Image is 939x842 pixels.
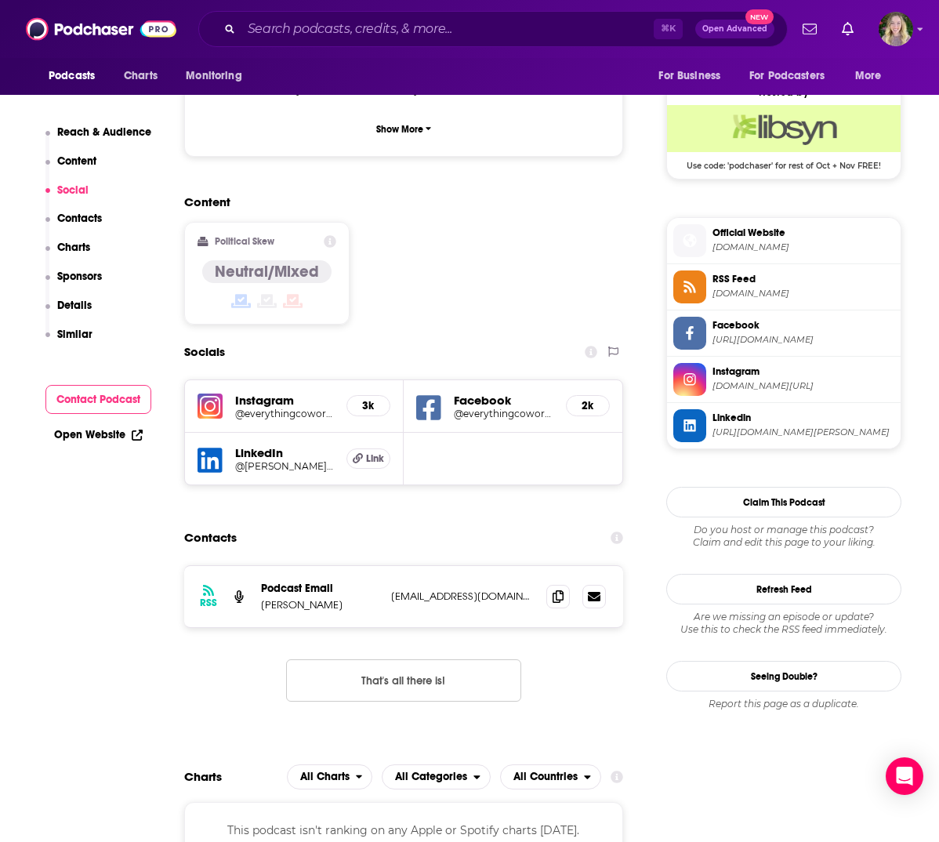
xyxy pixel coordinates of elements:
h5: Instagram [235,393,334,408]
p: [EMAIL_ADDRESS][DOMAIN_NAME] [391,590,534,603]
button: Claim This Podcast [666,487,901,517]
h2: Countries [500,764,601,789]
button: Similar [45,328,93,357]
span: Use code: 'podchaser' for rest of Oct + Nov FREE! [667,152,901,171]
button: Social [45,183,89,212]
a: @everythingcoworking [235,408,334,419]
p: Content [57,154,96,168]
p: Show More [376,124,423,135]
p: Similar [57,328,92,341]
h2: Contacts [184,523,237,553]
div: Search podcasts, credits, & more... [198,11,788,47]
a: Charts [114,61,167,91]
div: Open Intercom Messenger [886,757,923,795]
button: Reach & Audience [45,125,152,154]
p: Sponsors [57,270,102,283]
p: Contacts [57,212,102,225]
h2: Platforms [287,764,373,789]
span: Podcasts [49,65,95,87]
span: Official Website [712,226,894,240]
a: Instagram[DOMAIN_NAME][URL] [673,363,894,396]
span: Facebook [712,318,894,332]
button: Open AdvancedNew [695,20,774,38]
h5: 3k [360,399,377,412]
a: Official Website[DOMAIN_NAME] [673,224,894,257]
button: open menu [844,61,901,91]
span: Monitoring [186,65,241,87]
span: Linkedin [712,411,894,425]
input: Search podcasts, credits, & more... [241,16,654,42]
img: Podchaser - Follow, Share and Rate Podcasts [26,14,176,44]
span: For Business [658,65,720,87]
h2: Charts [184,769,222,784]
h5: LinkedIn [235,445,334,460]
a: Link [346,448,390,469]
div: Report this page as a duplicate. [666,698,901,710]
button: Sponsors [45,270,103,299]
img: User Profile [879,12,913,46]
a: @everythingcoworking [454,408,553,419]
p: [PERSON_NAME] [261,598,379,612]
span: ⌘ K [654,19,683,39]
h5: 2k [579,399,596,412]
span: RSS Feed [712,272,894,286]
span: Open Advanced [702,25,767,33]
div: Claim and edit this page to your liking. [666,524,901,549]
h4: Neutral/Mixed [215,262,319,281]
span: https://www.linkedin.com/in/karen-tait-theresidencecoworking/ [712,426,894,438]
span: [DEMOGRAPHIC_DATA] [295,83,417,96]
button: Details [45,299,92,328]
h5: Facebook [454,393,553,408]
h2: Socials [184,337,225,367]
button: Contact Podcast [45,385,152,414]
span: everythingcoworking.libsyn.com [712,288,894,299]
a: RSS Feed[DOMAIN_NAME] [673,270,894,303]
a: Libsyn Deal: Use code: 'podchaser' for rest of Oct + Nov FREE! [667,105,901,169]
span: instagram.com/everythingcoworking [712,380,894,392]
a: Show notifications dropdown [836,16,860,42]
span: New [745,9,774,24]
a: Open Website [54,428,143,441]
button: Refresh Feed [666,574,901,604]
span: Instagram [712,365,894,379]
span: everythingcoworking.com [712,241,894,253]
span: Logged in as lauren19365 [879,12,913,46]
a: @[PERSON_NAME]-theresidencecoworking/ [235,460,334,472]
button: Content [45,154,97,183]
p: Details [57,299,92,312]
button: Nothing here. [286,659,521,702]
span: All Charts [300,771,350,782]
span: https://www.facebook.com/everythingcoworking [712,334,894,346]
p: Reach & Audience [57,125,151,139]
button: open menu [175,61,262,91]
h2: Content [184,194,611,209]
a: Show notifications dropdown [796,16,823,42]
button: Contacts [45,212,103,241]
a: Facebook[URL][DOMAIN_NAME] [673,317,894,350]
button: Charts [45,241,91,270]
button: open menu [739,61,847,91]
p: Social [57,183,89,197]
a: Seeing Double? [666,661,901,691]
span: Link [366,452,384,465]
span: For Podcasters [749,65,825,87]
p: Charts [57,241,90,254]
h3: RSS [200,597,217,609]
button: open menu [382,764,491,789]
button: open menu [287,764,373,789]
span: Do you host or manage this podcast? [666,524,901,536]
p: Podcast Email [261,582,379,595]
span: Charts [124,65,158,87]
img: Libsyn Deal: Use code: 'podchaser' for rest of Oct + Nov FREE! [667,105,901,152]
button: Show profile menu [879,12,913,46]
button: Show More [198,114,610,143]
img: iconImage [198,394,223,419]
span: All Categories [395,771,467,782]
div: Are we missing an episode or update? Use this to check the RSS feed immediately. [666,611,901,636]
a: Linkedin[URL][DOMAIN_NAME][PERSON_NAME] [673,409,894,442]
span: All Countries [513,771,578,782]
